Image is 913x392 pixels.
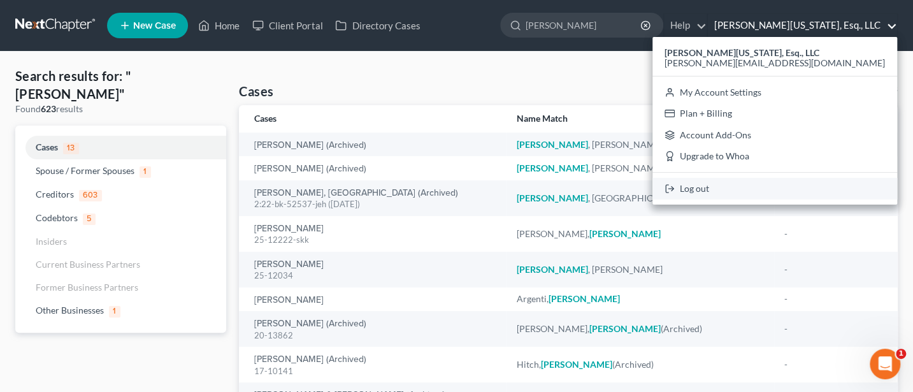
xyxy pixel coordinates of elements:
[36,165,134,176] span: Spouse / Former Spouses
[896,349,906,359] span: 1
[516,163,587,173] em: [PERSON_NAME]
[652,146,897,168] a: Upgrade to Whoa
[254,260,324,269] a: [PERSON_NAME]
[784,358,882,371] div: -
[254,224,324,233] a: [PERSON_NAME]
[516,323,763,335] div: [PERSON_NAME], (Archived)
[548,293,619,304] em: [PERSON_NAME]
[41,103,56,114] strong: 623
[239,105,506,133] th: Cases
[665,47,819,58] strong: [PERSON_NAME][US_STATE], Esq., LLC
[516,192,587,203] em: [PERSON_NAME]
[708,14,897,37] a: [PERSON_NAME][US_STATE], Esq., LLC
[109,306,120,317] span: 1
[589,323,660,334] em: [PERSON_NAME]
[15,103,226,115] div: Found results
[665,57,885,68] span: [PERSON_NAME][EMAIL_ADDRESS][DOMAIN_NAME]
[254,355,366,364] a: [PERSON_NAME] (Archived)
[254,365,496,377] div: 17-10141
[36,305,104,316] span: Other Businesses
[784,293,882,305] div: -
[526,13,642,37] input: Search by name...
[254,234,496,246] div: 25-12222-skk
[36,189,74,200] span: Creditors
[516,264,587,275] em: [PERSON_NAME]
[652,82,897,103] a: My Account Settings
[140,166,151,178] span: 1
[192,14,246,37] a: Home
[79,190,102,201] span: 603
[36,212,78,223] span: Codebtors
[652,103,897,124] a: Plan + Billing
[63,143,79,154] span: 13
[516,358,763,371] div: Hitch, (Archived)
[254,296,324,305] a: [PERSON_NAME]
[329,14,426,37] a: Directory Cases
[589,228,660,239] em: [PERSON_NAME]
[254,141,366,150] a: [PERSON_NAME] (Archived)
[15,67,226,103] h4: Search results for: "[PERSON_NAME]"
[15,299,226,323] a: Other Businesses1
[15,159,226,183] a: Spouse / Former Spouses1
[516,192,763,205] div: , [GEOGRAPHIC_DATA] (Archived)
[784,263,882,276] div: -
[83,214,96,225] span: 5
[133,21,176,31] span: New Case
[664,14,707,37] a: Help
[254,319,366,328] a: [PERSON_NAME] (Archived)
[506,105,773,133] th: Name Match
[15,136,226,159] a: Cases13
[15,253,226,276] a: Current Business Partners
[15,230,226,253] a: Insiders
[516,139,587,150] em: [PERSON_NAME]
[254,330,496,342] div: 20-13862
[516,162,763,175] div: , [PERSON_NAME] (Archived)
[870,349,900,379] iframe: Intercom live chat
[516,263,763,276] div: , [PERSON_NAME]
[784,228,882,240] div: -
[254,198,496,210] div: 2:22-bk-52537-jeh ([DATE])
[36,236,67,247] span: Insiders
[246,14,329,37] a: Client Portal
[15,207,226,230] a: Codebtors5
[254,270,496,282] div: 25-12034
[15,276,226,299] a: Former Business Partners
[254,189,458,198] a: [PERSON_NAME], [GEOGRAPHIC_DATA] (Archived)
[36,259,140,270] span: Current Business Partners
[36,142,58,152] span: Cases
[254,164,366,173] a: [PERSON_NAME] (Archived)
[516,228,763,240] div: [PERSON_NAME],
[652,124,897,146] a: Account Add-Ons
[15,183,226,207] a: Creditors603
[239,82,273,100] h4: Cases
[784,323,882,335] div: -
[652,37,897,205] div: [PERSON_NAME][US_STATE], Esq., LLC
[540,359,612,370] em: [PERSON_NAME]
[36,282,138,293] span: Former Business Partners
[516,293,763,305] div: Argenti,
[652,178,897,200] a: Log out
[516,138,763,151] div: , [PERSON_NAME] (Archived)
